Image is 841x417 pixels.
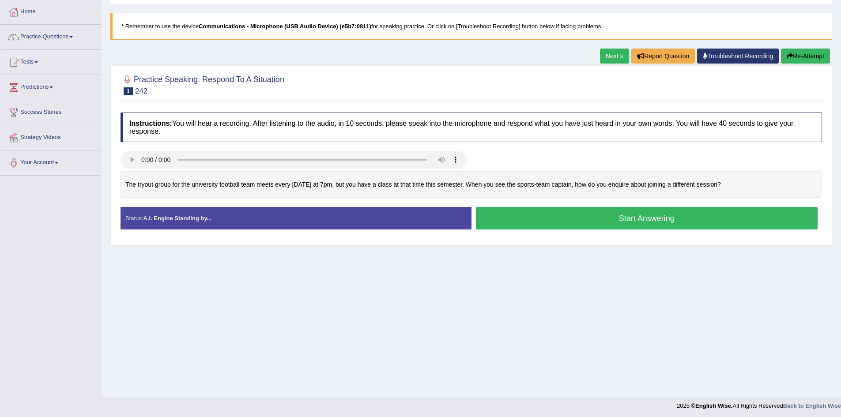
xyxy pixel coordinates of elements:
h2: Practice Speaking: Respond To A Situation [121,73,284,95]
strong: A.I. Engine Standing by... [143,215,211,222]
span: 1 [124,87,133,95]
blockquote: * Remember to use the device for speaking practice. Or click on [Troubleshoot Recording] button b... [110,13,832,40]
a: Tests [0,50,101,72]
a: Troubleshoot Recording [697,49,779,64]
a: Practice Questions [0,25,101,47]
small: 242 [135,87,147,95]
a: Back to English Wise [783,402,841,409]
a: Success Stories [0,100,101,122]
b: Instructions: [129,120,172,127]
a: Next » [600,49,629,64]
button: Start Answering [476,207,818,229]
button: Re-Attempt [781,49,830,64]
div: The tryout group for the university football team meets every [DATE] at 7pm, but you have a class... [121,171,822,198]
b: Communications - Microphone (USB Audio Device) (e5b7:0811) [199,23,371,30]
h4: You will hear a recording. After listening to the audio, in 10 seconds, please speak into the mic... [121,113,822,142]
a: Your Account [0,150,101,173]
button: Report Question [631,49,695,64]
div: Status: [121,207,471,229]
div: 2025 © All Rights Reserved [677,397,841,410]
a: Predictions [0,75,101,97]
a: Strategy Videos [0,125,101,147]
strong: English Wise. [695,402,732,409]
